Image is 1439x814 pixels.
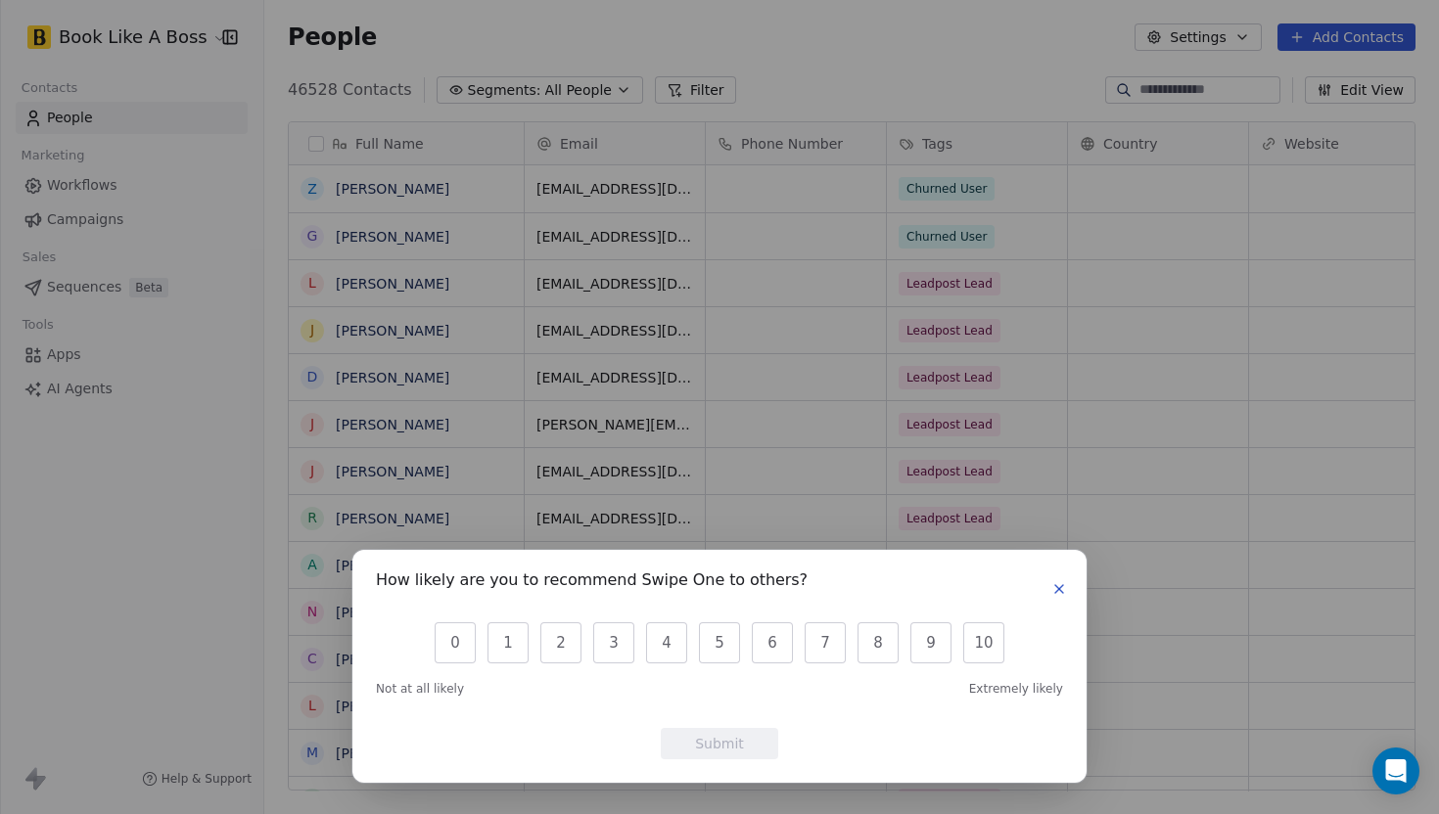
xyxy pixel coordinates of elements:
h1: How likely are you to recommend Swipe One to others? [376,573,808,593]
span: Not at all likely [376,681,464,697]
button: 1 [487,622,529,663]
button: 9 [910,622,952,663]
button: 4 [646,622,687,663]
button: 3 [593,622,634,663]
button: 0 [435,622,476,663]
button: 7 [805,622,846,663]
span: Extremely likely [969,681,1063,697]
button: Submit [661,728,778,759]
button: 2 [540,622,581,663]
button: 5 [699,622,740,663]
button: 10 [963,622,1004,663]
button: 6 [752,622,793,663]
button: 8 [858,622,899,663]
